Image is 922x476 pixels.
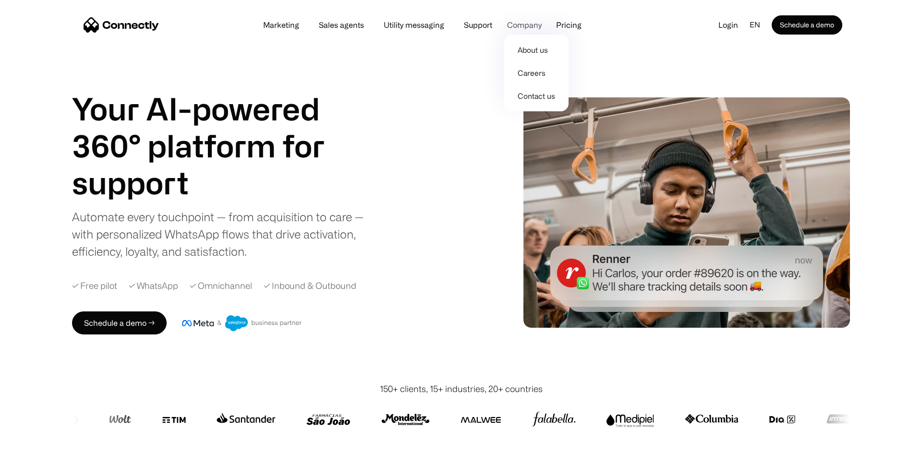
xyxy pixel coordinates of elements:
div: Company [507,18,542,32]
div: en [750,18,760,32]
a: Support [456,21,500,29]
h1: Your AI-powered 360° platform for [72,90,360,164]
div: ✓ Inbound & Outbound [264,279,356,292]
img: Meta and Salesforce business partner badge. [182,315,302,332]
a: Schedule a demo [772,15,842,35]
a: home [84,18,159,32]
ul: Language list [19,459,58,473]
a: Pricing [548,21,589,29]
h1: support [72,164,360,201]
div: Company [504,18,545,32]
a: Login [711,18,746,32]
div: ✓ Omnichannel [190,279,252,292]
div: ✓ WhatsApp [129,279,178,292]
a: Careers [508,61,565,84]
div: en [746,18,772,32]
a: Marketing [255,21,307,29]
a: About us [508,38,565,61]
div: 150+ clients, 15+ industries, 20+ countries [380,382,543,395]
a: Contact us [508,84,565,107]
a: Sales agents [311,21,372,29]
aside: Language selected: English [10,458,58,473]
a: Utility messaging [376,21,452,29]
div: Automate every touchpoint — from acquisition to care — with personalized WhatsApp flows that driv... [72,208,375,260]
div: ✓ Free pilot [72,279,117,292]
div: carousel [72,164,360,201]
div: 2 of 4 [72,164,360,201]
nav: Company [504,32,569,111]
a: Schedule a demo → [72,311,167,334]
